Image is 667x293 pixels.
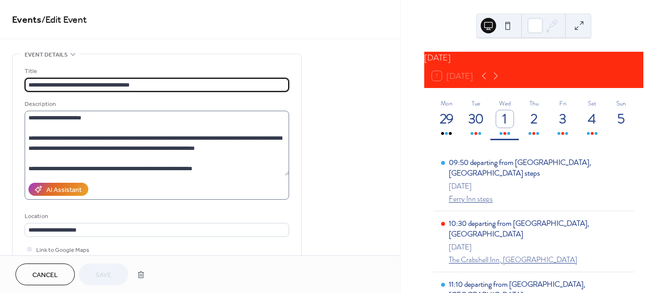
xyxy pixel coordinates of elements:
[607,94,636,140] button: Sun5
[554,110,571,128] div: 3
[28,183,88,196] button: AI Assistant
[580,99,603,108] div: Sat
[46,185,82,195] div: AI Assistant
[584,110,601,128] div: 4
[490,94,519,140] button: Wed1
[461,94,490,140] button: Tue30
[449,157,626,178] div: 09:50 departing from [GEOGRAPHIC_DATA], [GEOGRAPHIC_DATA] steps
[551,99,574,108] div: Fri
[435,99,458,108] div: Mon
[449,193,626,204] a: Ferry Inn steps
[610,99,633,108] div: Sun
[449,181,626,191] div: [DATE]
[449,254,626,265] a: The Crabshell Inn, [GEOGRAPHIC_DATA]
[519,94,548,140] button: Thu2
[522,99,545,108] div: Thu
[15,264,75,285] button: Cancel
[432,94,461,140] button: Mon29
[612,110,630,128] div: 5
[25,99,287,109] div: Description
[467,110,485,128] div: 30
[525,110,542,128] div: 2
[25,211,287,221] div: Location
[424,52,643,64] div: [DATE]
[496,110,514,128] div: 1
[25,66,287,76] div: Title
[449,218,626,239] div: 10:30 departing from [GEOGRAPHIC_DATA], [GEOGRAPHIC_DATA]
[493,99,516,108] div: Wed
[548,94,577,140] button: Fri3
[42,11,87,29] span: / Edit Event
[25,50,68,60] span: Event details
[577,94,606,140] button: Sat4
[449,242,626,252] div: [DATE]
[32,270,58,280] span: Cancel
[12,11,42,29] a: Events
[438,110,455,128] div: 29
[36,245,89,255] span: Link to Google Maps
[464,99,487,108] div: Tue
